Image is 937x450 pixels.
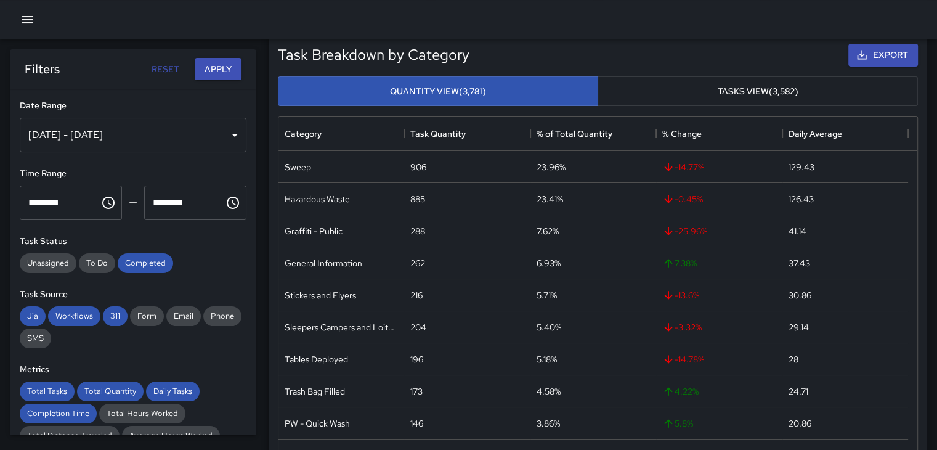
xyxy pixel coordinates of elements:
div: Average Hours Worked [122,426,220,446]
span: Workflows [48,311,100,321]
div: Form [130,306,164,326]
h6: Metrics [20,363,246,377]
span: Daily Tasks [146,386,200,396]
button: Apply [195,58,241,81]
div: 4.58% [537,385,561,398]
button: Export [848,44,918,67]
div: Trash Bag Filled [285,385,345,398]
button: Choose time, selected time is 12:00 AM [96,190,121,215]
span: Total Tasks [20,386,75,396]
div: 7.62% [537,225,559,237]
div: Task Quantity [410,117,466,151]
div: 196 [410,353,423,366]
div: 30.86 [789,289,811,301]
span: To Do [79,258,115,268]
h6: Task Status [20,235,246,248]
span: Total Distance Traveled [20,430,120,441]
div: 129.43 [789,161,814,173]
div: 29.14 [789,321,809,333]
span: -14.77 % [662,161,704,173]
div: 3.86% [537,417,560,430]
div: Total Quantity [77,382,144,401]
div: Total Tasks [20,382,75,401]
div: 37.43 [789,257,810,269]
span: Average Hours Worked [122,430,220,441]
span: -0.45 % [662,193,703,205]
div: Hazardous Waste [285,193,350,205]
span: Jia [20,311,46,321]
h6: Task Source [20,288,246,301]
div: 288 [410,225,425,237]
div: Completion Time [20,404,97,423]
div: 173 [410,385,423,398]
div: 5.40% [537,321,561,333]
button: Choose time, selected time is 11:59 PM [221,190,245,215]
div: % Change [662,117,702,151]
div: Tables Deployed [285,353,348,366]
h5: Task Breakdown by Category [278,45,843,65]
div: % Change [656,117,782,151]
span: -25.96 % [662,225,707,237]
div: Daily Average [782,117,908,151]
div: 216 [410,289,423,301]
div: Workflows [48,306,100,326]
div: Task Quantity [404,117,530,151]
span: -14.78 % [662,353,704,366]
div: 146 [410,417,423,430]
span: Completed [118,258,173,268]
div: To Do [79,253,115,273]
div: Sleepers Campers and Loiterers [285,321,398,333]
h6: Date Range [20,99,246,113]
div: Stickers and Flyers [285,289,356,301]
div: % of Total Quantity [537,117,612,151]
div: 28 [789,353,798,366]
button: Reset [145,58,185,81]
div: Category [285,117,322,151]
span: 4.22 % [662,385,699,398]
div: 262 [410,257,425,269]
span: SMS [20,333,51,343]
h6: Time Range [20,167,246,181]
span: Total Hours Worked [99,408,185,419]
div: Unassigned [20,253,76,273]
div: 5.71% [537,289,557,301]
span: -13.6 % [662,289,699,301]
div: 885 [410,193,425,205]
div: 5.18% [537,353,557,366]
h6: Filters [25,59,60,79]
div: Daily Tasks [146,382,200,401]
div: Completed [118,253,173,273]
div: Category [278,117,404,151]
div: Jia [20,306,46,326]
div: SMS [20,329,51,348]
div: 126.43 [789,193,814,205]
div: 23.41% [537,193,563,205]
span: Form [130,311,164,321]
div: 23.96% [537,161,566,173]
div: Email [166,306,201,326]
div: 311 [103,306,128,326]
div: PW - Quick Wash [285,417,350,430]
span: 7.38 % [662,257,697,269]
button: Quantity View(3,781) [278,76,598,107]
span: Completion Time [20,408,97,419]
div: 20.86 [789,417,811,430]
div: 204 [410,321,426,333]
div: 6.93% [537,257,561,269]
span: Total Quantity [77,386,144,396]
div: 41.14 [789,225,806,237]
div: General Information [285,257,362,269]
div: Phone [203,306,241,326]
div: Daily Average [789,117,842,151]
div: 906 [410,161,426,173]
div: Sweep [285,161,311,173]
div: [DATE] - [DATE] [20,118,246,152]
div: Total Distance Traveled [20,426,120,446]
div: Total Hours Worked [99,404,185,423]
span: Unassigned [20,258,76,268]
div: % of Total Quantity [530,117,656,151]
button: Tasks View(3,582) [598,76,918,107]
span: -3.32 % [662,321,702,333]
span: 5.8 % [662,417,693,430]
span: Email [166,311,201,321]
